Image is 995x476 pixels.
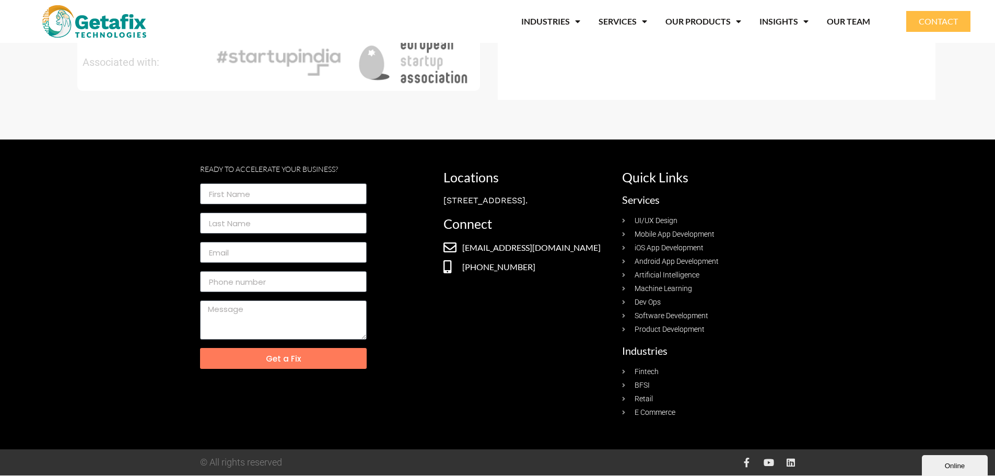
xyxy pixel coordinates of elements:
span: E Commerce [632,407,675,418]
span: iOS App Development [632,242,704,253]
input: Only numbers and phone characters (#, -, *, etc) are accepted. [200,271,367,292]
h2: Connect [443,217,612,230]
span: Product Development [632,324,705,335]
input: First Name [200,183,367,204]
a: CONTACT [906,11,970,32]
h2: Associated with: [83,57,206,67]
span: UI/UX Design [632,215,677,226]
input: Last Name [200,213,367,234]
a: Retail [622,393,790,404]
span: Machine Learning [632,283,692,294]
button: Get a Fix [200,348,367,369]
a: Fintech [622,366,790,377]
a: INSIGHTS [759,9,809,33]
form: footer Form [200,183,367,377]
span: Software Development [632,310,708,321]
a: BFSI [622,380,790,391]
span: CONTACT [919,17,958,26]
iframe: chat widget [802,303,990,450]
a: Software Development [622,310,790,321]
img: web and mobile application development company [42,5,146,38]
span: [PHONE_NUMBER] [460,261,535,273]
a: SERVICES [599,9,647,33]
p: © All rights reserved [200,458,498,467]
span: Welcome to Getafix! How can I help you [DATE]! [4,4,153,12]
a: Machine Learning [622,283,790,294]
h2: Locations [443,171,612,184]
a: INDUSTRIES [521,9,580,33]
h2: Quick Links [622,171,790,184]
a: [EMAIL_ADDRESS][DOMAIN_NAME] [443,241,612,254]
span: Android App Development [632,256,719,267]
a: Android App Development [622,256,790,267]
div: [STREET_ADDRESS]. [443,194,612,207]
a: UI/UX Design [622,215,790,226]
div: Welcome to Getafix! How can I help you [DATE]! [4,4,192,13]
span: Retail [632,393,653,404]
input: Email [200,242,367,263]
span: Artificial Intelligence [632,270,699,281]
nav: Menu [194,9,870,33]
h2: Industries [622,345,790,356]
span: Dev Ops [632,297,661,308]
span: [EMAIL_ADDRESS][DOMAIN_NAME] [460,241,601,254]
span: BFSI [632,380,650,391]
p: Ready to Accelerate your business? [200,166,367,173]
a: OUR PRODUCTS [665,9,741,33]
span: Mobile App Development [632,229,715,240]
a: Dev Ops [622,297,790,308]
iframe: chat widget [922,453,990,476]
a: iOS App Development [622,242,790,253]
a: Artificial Intelligence [622,270,790,281]
a: OUR TEAM [827,9,870,33]
span: Fintech [632,366,659,377]
a: Product Development [622,324,790,335]
a: [PHONE_NUMBER] [443,260,612,273]
span: Get a Fix [266,355,301,363]
a: Mobile App Development [622,229,790,240]
a: E Commerce [622,407,790,418]
h2: Services [622,194,790,205]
